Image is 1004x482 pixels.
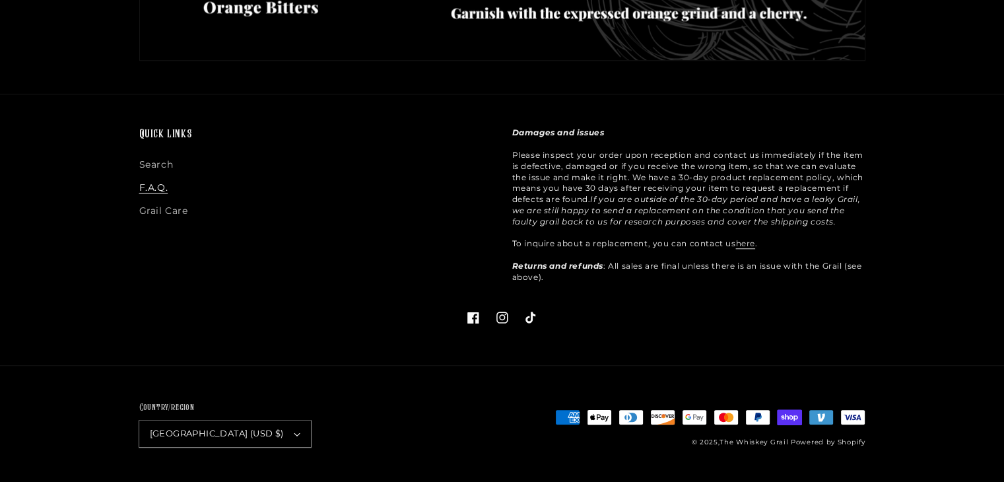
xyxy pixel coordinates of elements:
small: © 2025, [691,438,788,446]
h2: Country/region [139,401,311,415]
a: Search [139,156,174,176]
strong: Damages and issues [512,127,605,137]
strong: Returns and refunds [512,261,603,271]
em: If you are outside of the 30-day period and have a leaky Grail, we are still happy to send a repl... [512,194,861,226]
a: Grail Care [139,199,188,223]
p: Please inspect your order upon reception and contact us immediately if the item is defective, dam... [512,127,865,283]
a: The Whiskey Grail [720,438,788,446]
a: Powered by Shopify [791,438,865,446]
a: F.A.Q. [139,176,168,199]
button: [GEOGRAPHIC_DATA] (USD $) [139,421,311,447]
a: here [736,238,755,248]
h2: Quick links [139,127,492,143]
